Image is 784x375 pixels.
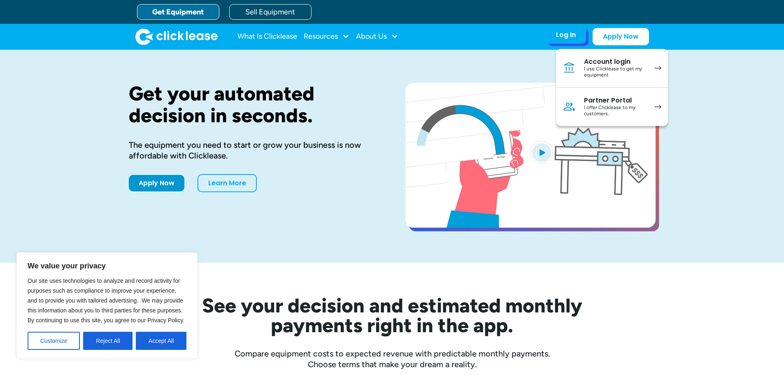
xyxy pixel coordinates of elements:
div: Log In [556,31,576,39]
nav: Log In [556,49,668,126]
a: open lightbox [405,83,656,228]
a: home [135,28,218,45]
div: Resources [304,28,349,45]
img: Blue play button logo on a light blue circular background [530,141,553,164]
div: We value your privacy [16,252,198,359]
a: Get Equipment [137,4,219,20]
a: Partner PortalI offer Clicklease to my customers. [556,88,668,126]
div: Partner Portal [584,96,646,105]
a: Sell Equipment [229,4,312,20]
div: I use Clicklease to get my equipment [584,66,646,79]
button: Accept All [136,332,186,350]
img: Bank icon [563,61,576,75]
div: The equipment you need to start or grow your business is now affordable with Clicklease. [129,140,379,161]
img: Person icon [563,100,576,113]
div: Account login [584,58,646,66]
button: Customize [28,332,80,350]
div: About Us [356,28,398,45]
a: Account loginI use Clicklease to get my equipment [556,49,668,88]
a: Apply Now [129,175,184,191]
a: Learn More [198,174,257,192]
h2: See your decision and estimated monthly payments right in the app. [162,296,623,335]
span: Our site uses technologies to analyze and record activity for purposes such as compliance to impr... [28,277,184,324]
a: Apply Now [593,28,649,45]
div: I offer Clicklease to my customers. [584,105,646,117]
button: Reject All [83,332,133,350]
img: arrow [654,66,661,70]
img: Clicklease logo [135,28,218,45]
a: What Is Clicklease [237,28,297,45]
p: We value your privacy [28,261,186,271]
div: Compare equipment costs to expected revenue with predictable monthly payments. Choose terms that ... [129,348,656,370]
img: arrow [654,105,661,109]
h1: Get your automated decision in seconds. [129,83,379,126]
